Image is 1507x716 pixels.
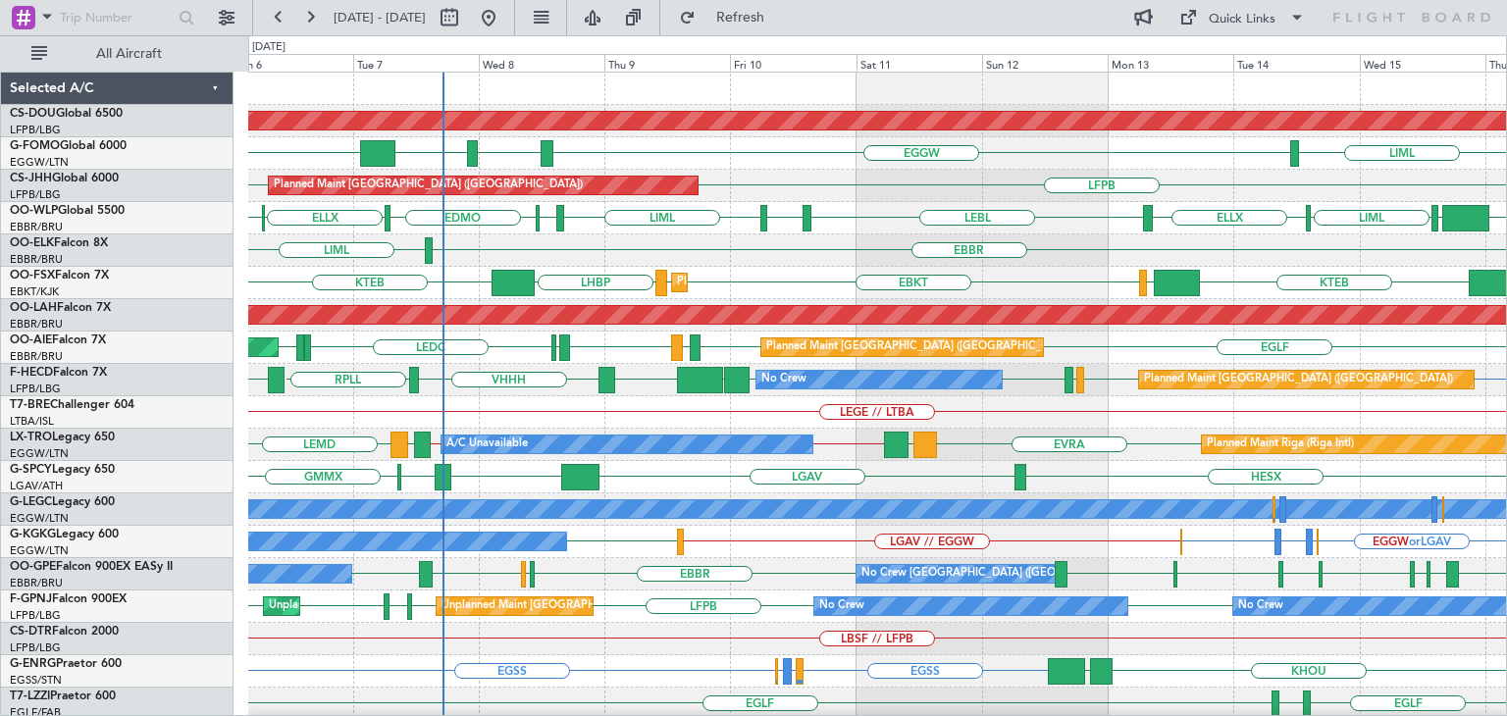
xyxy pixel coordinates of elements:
[10,561,173,573] a: OO-GPEFalcon 900EX EASy II
[819,591,864,621] div: No Crew
[10,302,111,314] a: OO-LAHFalcon 7X
[10,317,63,332] a: EBBR/BRU
[1209,10,1275,29] div: Quick Links
[10,496,115,508] a: G-LEGCLegacy 600
[10,334,106,346] a: OO-AIEFalcon 7X
[10,496,52,508] span: G-LEGC
[10,187,61,202] a: LFPB/LBG
[10,334,52,346] span: OO-AIE
[10,446,69,461] a: EGGW/LTN
[1238,591,1283,621] div: No Crew
[10,690,116,702] a: T7-LZZIPraetor 600
[51,47,207,61] span: All Aircraft
[10,576,63,590] a: EBBR/BRU
[10,205,125,217] a: OO-WLPGlobal 5500
[10,270,55,281] span: OO-FSX
[479,54,604,72] div: Wed 8
[10,464,115,476] a: G-SPCYLegacy 650
[10,529,56,540] span: G-KGKG
[10,640,61,655] a: LFPB/LBG
[10,511,69,526] a: EGGW/LTN
[10,220,63,234] a: EBBR/BRU
[353,54,479,72] div: Tue 7
[446,430,528,459] div: A/C Unavailable
[10,529,119,540] a: G-KGKGLegacy 600
[1108,54,1233,72] div: Mon 13
[10,414,54,429] a: LTBA/ISL
[10,593,127,605] a: F-GPNJFalcon 900EX
[269,591,592,621] div: Unplanned Maint [GEOGRAPHIC_DATA] ([GEOGRAPHIC_DATA])
[10,284,59,299] a: EBKT/KJK
[10,349,63,364] a: EBBR/BRU
[10,108,56,120] span: CS-DOU
[1169,2,1315,33] button: Quick Links
[10,252,63,267] a: EBBR/BRU
[861,559,1190,588] div: No Crew [GEOGRAPHIC_DATA] ([GEOGRAPHIC_DATA] National)
[10,367,53,379] span: F-HECD
[604,54,730,72] div: Thu 9
[10,593,52,605] span: F-GPNJ
[10,140,127,152] a: G-FOMOGlobal 6000
[670,2,788,33] button: Refresh
[10,108,123,120] a: CS-DOUGlobal 6500
[274,171,583,200] div: Planned Maint [GEOGRAPHIC_DATA] ([GEOGRAPHIC_DATA])
[10,399,134,411] a: T7-BREChallenger 604
[10,123,61,137] a: LFPB/LBG
[10,270,109,281] a: OO-FSXFalcon 7X
[10,155,69,170] a: EGGW/LTN
[10,479,63,493] a: LGAV/ATH
[10,367,107,379] a: F-HECDFalcon 7X
[22,38,213,70] button: All Aircraft
[10,432,115,443] a: LX-TROLegacy 650
[10,237,54,249] span: OO-ELK
[857,54,982,72] div: Sat 11
[761,365,806,394] div: No Crew
[10,561,56,573] span: OO-GPE
[10,173,52,184] span: CS-JHH
[10,237,108,249] a: OO-ELKFalcon 8X
[10,543,69,558] a: EGGW/LTN
[10,626,119,638] a: CS-DTRFalcon 2000
[10,673,62,688] a: EGSS/STN
[10,626,52,638] span: CS-DTR
[442,591,764,621] div: Unplanned Maint [GEOGRAPHIC_DATA] ([GEOGRAPHIC_DATA])
[10,658,56,670] span: G-ENRG
[677,268,906,297] div: Planned Maint Kortrijk-[GEOGRAPHIC_DATA]
[1207,430,1354,459] div: Planned Maint Riga (Riga Intl)
[10,205,58,217] span: OO-WLP
[10,658,122,670] a: G-ENRGPraetor 600
[982,54,1108,72] div: Sun 12
[10,302,57,314] span: OO-LAH
[10,608,61,623] a: LFPB/LBG
[10,432,52,443] span: LX-TRO
[1360,54,1485,72] div: Wed 15
[60,3,173,32] input: Trip Number
[252,39,286,56] div: [DATE]
[10,690,50,702] span: T7-LZZI
[766,332,1075,362] div: Planned Maint [GEOGRAPHIC_DATA] ([GEOGRAPHIC_DATA])
[1144,365,1453,394] div: Planned Maint [GEOGRAPHIC_DATA] ([GEOGRAPHIC_DATA])
[10,464,52,476] span: G-SPCY
[10,140,60,152] span: G-FOMO
[730,54,856,72] div: Fri 10
[334,9,426,26] span: [DATE] - [DATE]
[227,54,352,72] div: Mon 6
[10,173,119,184] a: CS-JHHGlobal 6000
[10,399,50,411] span: T7-BRE
[10,382,61,396] a: LFPB/LBG
[700,11,782,25] span: Refresh
[1233,54,1359,72] div: Tue 14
